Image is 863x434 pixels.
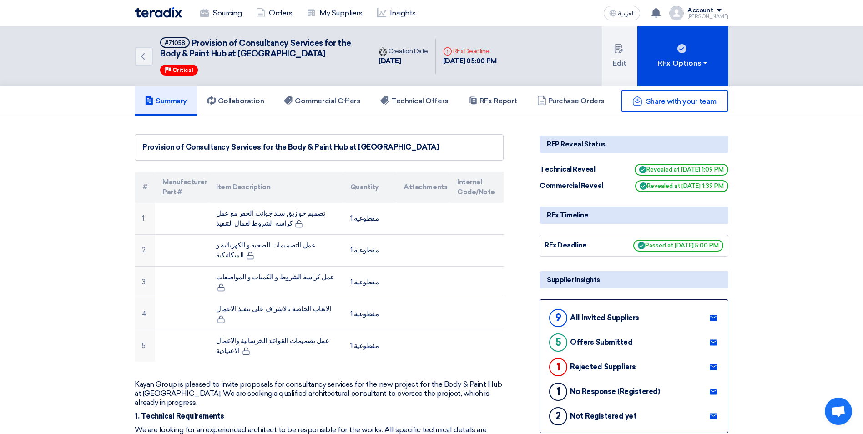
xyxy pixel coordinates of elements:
div: Creation Date [379,46,428,56]
div: All Invited Suppliers [570,313,639,322]
a: Summary [135,86,197,116]
td: 1 مقطوعية [343,203,397,235]
div: 1 [549,358,567,376]
div: RFP Reveal Status [540,136,728,153]
div: Offers Submitted [570,338,632,347]
div: RFx Deadline [545,240,613,251]
th: Quantity [343,172,397,203]
th: Attachments [396,172,450,203]
button: Edit [602,26,637,86]
td: 2 [135,234,155,266]
div: No Response (Registered) [570,387,660,396]
div: 9 [549,309,567,327]
a: Collaboration [197,86,274,116]
div: Rejected Suppliers [570,363,636,371]
h5: Purchase Orders [537,96,605,106]
div: 2 [549,407,567,425]
div: RFx Options [657,58,709,69]
td: 1 مقطوعية [343,266,397,298]
div: Technical Reveal [540,164,608,175]
div: Open chat [825,398,852,425]
img: profile_test.png [669,6,684,20]
div: RFx Deadline [443,46,497,56]
a: Insights [370,3,423,23]
h5: Collaboration [207,96,264,106]
div: 5 [549,333,567,352]
div: RFx Timeline [540,207,728,224]
div: [PERSON_NAME] [687,14,728,19]
td: عمل تصميمات القواعد الخرسانية والاعمال الاعتيادية [209,330,343,362]
strong: 1. Technical Requirements [135,412,224,420]
h5: Technical Offers [380,96,448,106]
a: Commercial Offers [274,86,370,116]
span: Provision of Consultancy Services for the Body & Paint Hub at [GEOGRAPHIC_DATA] [160,38,351,59]
span: Critical [172,67,193,73]
div: [DATE] [379,56,428,66]
a: My Suppliers [299,3,369,23]
h5: Provision of Consultancy Services for the Body & Paint Hub at Abu Rawash [160,37,360,60]
span: Passed at [DATE] 5:00 PM [633,240,723,252]
button: RFx Options [637,26,728,86]
a: Purchase Orders [527,86,615,116]
th: Item Description [209,172,343,203]
td: 4 [135,298,155,330]
button: العربية [604,6,640,20]
a: RFx Report [459,86,527,116]
h5: Commercial Offers [284,96,360,106]
td: عمل كراسة الشروط و الكميات و المواصفات [209,266,343,298]
div: [DATE] 05:00 PM [443,56,497,66]
a: Orders [249,3,299,23]
h5: Summary [145,96,187,106]
span: العربية [618,10,635,17]
span: Revealed at [DATE] 1:39 PM [635,180,728,192]
p: Kayan Group is pleased to invite proposals for consultancy services for the new project for the B... [135,380,504,407]
th: Manufacturer Part # [155,172,209,203]
td: 5 [135,330,155,362]
div: Commercial Reveal [540,181,608,191]
td: 1 مقطوعية [343,330,397,362]
td: 1 [135,203,155,235]
h5: RFx Report [469,96,517,106]
a: Sourcing [193,3,249,23]
td: تصميم خوازيق سند جوانب الحفر مع عمل كراسة الشروط لعمال التنفيذ [209,203,343,235]
img: Teradix logo [135,7,182,18]
td: 3 [135,266,155,298]
td: الاتعاب الخاصة بالاشراف على تنفيذ الاعمال [209,298,343,330]
td: 1 مقطوعية [343,298,397,330]
div: Not Registered yet [570,412,636,420]
td: 1 مقطوعية [343,234,397,266]
a: Technical Offers [370,86,458,116]
div: Supplier Insights [540,271,728,288]
div: Provision of Consultancy Services for the Body & Paint Hub at [GEOGRAPHIC_DATA] [142,142,496,153]
div: Account [687,7,713,15]
span: Share with your team [646,97,717,106]
div: #71058 [165,40,185,46]
th: # [135,172,155,203]
th: Internal Code/Note [450,172,504,203]
td: عمل التصميمات الصحية و الكهربائية و الميكانيكية [209,234,343,266]
span: Revealed at [DATE] 1:09 PM [635,164,728,176]
div: 1 [549,383,567,401]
